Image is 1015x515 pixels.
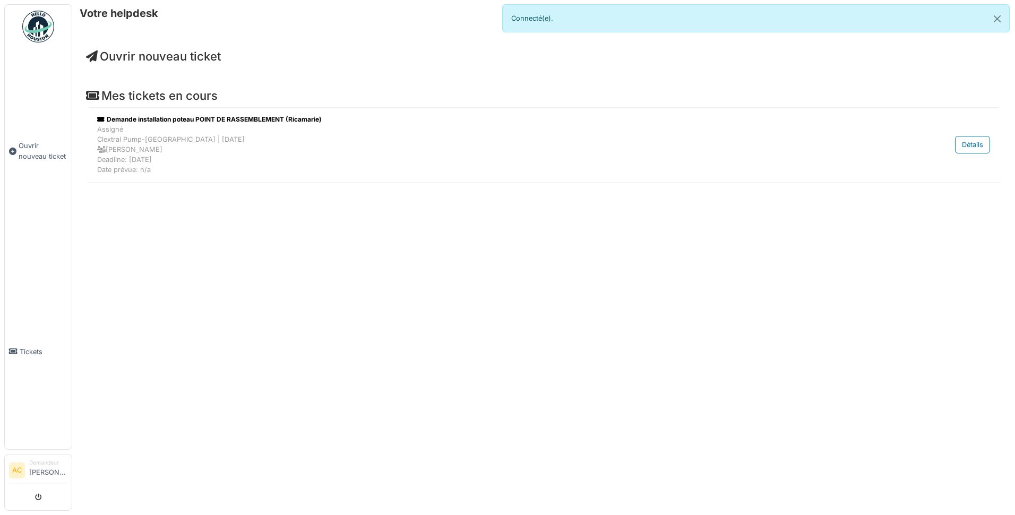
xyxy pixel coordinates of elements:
[86,49,221,63] a: Ouvrir nouveau ticket
[5,48,72,254] a: Ouvrir nouveau ticket
[80,7,158,20] h6: Votre helpdesk
[29,459,67,467] div: Demandeur
[94,112,993,178] a: Demande installation poteau POINT DE RASSEMBLEMENT (Ricamarie) AssignéClextral Pump-[GEOGRAPHIC_D...
[29,459,67,482] li: [PERSON_NAME]
[86,89,1001,102] h4: Mes tickets en cours
[502,4,1010,32] div: Connecté(e).
[22,11,54,42] img: Badge_color-CXgf-gQk.svg
[19,141,67,161] span: Ouvrir nouveau ticket
[97,124,860,175] div: Assigné Clextral Pump-[GEOGRAPHIC_DATA] | [DATE] [PERSON_NAME] Deadline: [DATE] Date prévue: n/a
[20,347,67,357] span: Tickets
[985,5,1009,33] button: Close
[97,115,860,124] div: Demande installation poteau POINT DE RASSEMBLEMENT (Ricamarie)
[5,254,72,449] a: Tickets
[9,459,67,484] a: AC Demandeur[PERSON_NAME]
[9,462,25,478] li: AC
[955,136,990,153] div: Détails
